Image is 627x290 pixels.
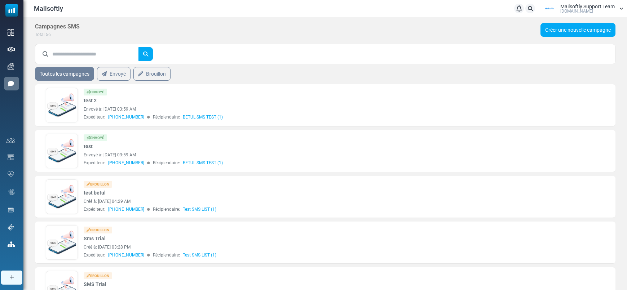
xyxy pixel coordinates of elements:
[84,244,542,250] div: Créé à: [DATE] 03:28 PM
[183,252,216,258] a: Test SMS LIST (1)
[8,154,14,160] img: email-templates-icon.svg
[84,227,112,233] div: Brouillon
[97,67,131,81] a: Envoyé
[5,4,18,17] img: mailsoftly_icon_blue_white.svg
[8,80,14,87] img: sms-icon-active.png
[34,4,63,13] span: Mailsoftly
[540,3,558,14] img: User Logo
[35,23,80,30] h5: Campagnes SMS
[35,32,45,37] span: Total
[46,32,51,37] span: 56
[84,114,542,120] div: Expéditeur: Récipiendaire:
[6,138,15,143] img: contacts-icon.svg
[108,114,144,120] span: [PHONE_NUMBER]
[84,106,542,112] div: Envoyé à: [DATE] 03:59 AM
[46,92,78,119] img: sms-icon-messages.png
[183,206,216,213] a: Test SMS LIST (1)
[84,198,542,205] div: Créé à: [DATE] 04:29 AM
[133,67,171,81] a: Brouillon
[84,134,107,141] div: Envoyé
[35,67,94,81] a: Toutes les campagnes
[84,97,97,104] a: test 2
[560,9,593,13] span: [DOMAIN_NAME]
[84,252,542,258] div: Expéditeur: Récipiendaire:
[8,171,14,177] img: domain-health-icon.svg
[560,4,615,9] span: Mailsoftly Support Team
[108,252,144,258] span: [PHONE_NUMBER]
[84,281,106,288] a: SMS Trial
[84,206,542,213] div: Expéditeur: Récipiendaire:
[46,183,78,210] img: sms-icon-messages.png
[46,229,78,256] img: sms-icon-messages.png
[84,272,112,279] div: Brouillon
[8,63,14,70] img: campaigns-icon.png
[84,160,542,166] div: Expéditeur: Récipiendaire:
[84,152,542,158] div: Envoyé à: [DATE] 03:59 AM
[183,160,223,166] a: BETUL SMS TEST (1)
[8,224,14,231] img: support-icon.svg
[108,206,144,213] span: [PHONE_NUMBER]
[183,114,223,120] a: BETUL SMS TEST (1)
[540,3,623,14] a: User Logo Mailsoftly Support Team [DOMAIN_NAME]
[540,23,615,37] a: Créer une nouvelle campagne
[84,143,93,150] a: test
[84,189,106,197] a: test betul
[8,207,14,213] img: landing_pages.svg
[84,89,107,95] div: Envoyé
[84,181,112,188] div: Brouillon
[84,235,106,242] a: Sms Trial
[8,29,14,36] img: dashboard-icon.svg
[46,138,78,165] img: sms-icon-messages.png
[8,188,16,196] img: workflow.svg
[108,160,144,166] span: [PHONE_NUMBER]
